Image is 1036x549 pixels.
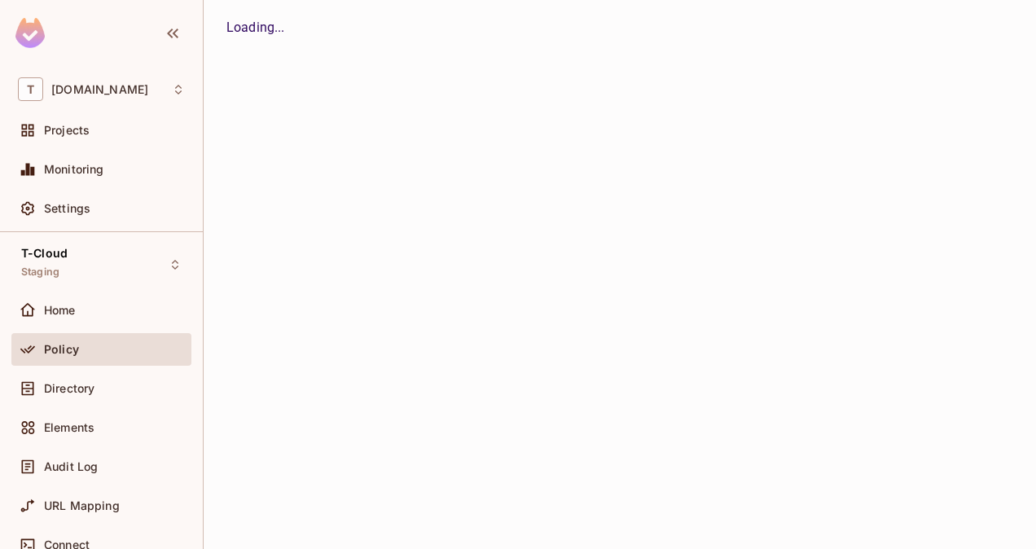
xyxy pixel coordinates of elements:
span: Elements [44,421,94,434]
span: T-Cloud [21,247,68,260]
span: Settings [44,202,90,215]
div: Loading... [226,18,1013,37]
span: Projects [44,124,90,137]
span: Workspace: t-mobile.com [51,83,148,96]
span: URL Mapping [44,499,120,512]
span: Monitoring [44,163,104,176]
span: Home [44,304,76,317]
span: Directory [44,382,94,395]
span: Policy [44,343,79,356]
span: T [18,77,43,101]
img: SReyMgAAAABJRU5ErkJggg== [15,18,45,48]
span: Audit Log [44,460,98,473]
span: Staging [21,266,59,279]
